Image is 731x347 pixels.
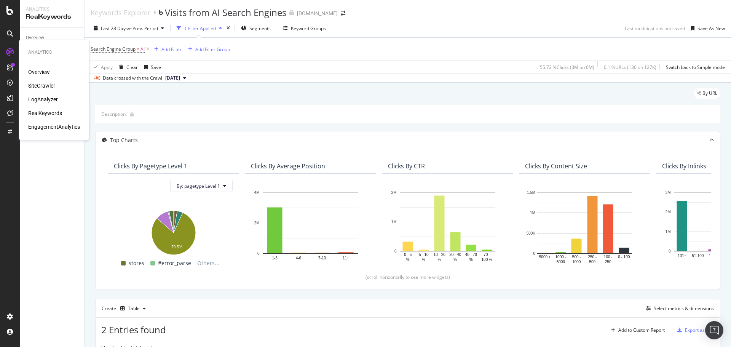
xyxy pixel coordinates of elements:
text: 5000 + [539,255,551,259]
button: [DATE] [162,74,189,83]
span: By: pagetype Level 1 [177,183,220,189]
div: Clicks By CTR [388,162,425,170]
svg: A chart. [525,189,644,265]
div: 0.1 % URLs ( 130 on 127K ) [604,64,656,70]
button: Segments [238,22,274,34]
svg: A chart. [251,189,370,265]
text: 2M [391,190,397,195]
text: 51-100 [692,253,704,257]
text: 5000 [557,260,565,264]
div: Table [128,306,140,311]
button: Switch back to Simple mode [663,61,725,73]
div: Data crossed with the Crawl [103,75,162,82]
text: 250 [605,260,611,264]
text: 100 - [604,255,613,259]
text: 0 [533,251,535,256]
span: By URL [702,91,717,96]
div: Export as CSV [685,327,714,333]
text: 79.5% [171,245,182,249]
div: Overview [26,34,44,42]
button: Add to Custom Report [608,324,665,336]
div: Create [102,302,149,315]
text: % [469,257,473,261]
button: Select metrics & dimensions [643,304,714,313]
text: 0 [394,249,397,253]
text: % [453,257,457,261]
div: Analytics [26,6,78,13]
div: Select metrics & dimensions [654,305,714,312]
span: vs Prev. Period [128,25,158,32]
text: 3M [666,190,671,195]
text: 7-10 [318,256,326,260]
a: Keywords Explorer [91,8,150,17]
span: Last 28 Days [101,25,128,32]
text: 250 - [588,255,597,259]
a: SiteCrawler [28,82,55,90]
span: 2 Entries found [101,323,166,336]
span: Others... [194,259,222,268]
span: stores [129,259,144,268]
text: 1000 - [555,255,566,259]
text: 4M [254,190,260,195]
a: Overview [26,34,79,42]
button: Apply [91,61,113,73]
a: RealKeywords [28,109,62,117]
text: 1-3 [272,256,278,260]
text: % [422,257,425,261]
div: Clicks By Inlinks [662,162,706,170]
div: Visits from AI Search Engines [165,6,286,19]
text: 2M [666,210,671,214]
div: (scroll horizontally to see more widgets) [105,274,711,280]
button: Table [117,302,149,315]
text: 500 [589,260,595,264]
button: Save As New [688,22,725,34]
div: Save [151,64,161,70]
text: 0 - 100 [618,255,630,259]
a: EngagementAnalytics [28,123,80,131]
button: Last 28 DaysvsPrev. Period [91,22,167,34]
div: Save As New [697,25,725,32]
text: 500 - [572,255,581,259]
text: 1M [666,229,671,233]
a: LogAnalyzer [28,96,58,103]
text: % [406,257,410,261]
div: Description: [101,111,127,117]
text: 70 - [484,252,490,256]
div: Clicks By pagetype Level 1 [114,162,187,170]
div: Apply [101,64,113,70]
div: 1 Filter Applied [184,25,216,32]
text: 16-50 [709,253,718,257]
svg: A chart. [388,189,507,262]
span: 2025 Sep. 10th [165,75,180,82]
span: AI [140,44,145,54]
svg: A chart. [114,207,233,256]
div: Analytics [28,49,80,56]
text: 1.5M [527,190,535,195]
text: 100 % [482,257,492,261]
text: 5 - 10 [419,252,429,256]
span: = [137,46,139,52]
div: Clear [126,64,138,70]
text: 0 [257,251,260,256]
text: 0 [669,249,671,253]
text: 10 - 20 [434,252,446,256]
span: #error_parse [158,259,191,268]
text: 1M [391,220,397,224]
text: 40 - 70 [465,252,477,256]
div: legacy label [694,88,720,99]
div: 55.72 % Clicks ( 3M on 6M ) [540,64,594,70]
div: Add Filter [161,46,182,53]
div: Add to Custom Report [618,328,665,333]
text: 11+ [343,256,349,260]
text: 0 - 5 [404,252,412,256]
div: RealKeywords [26,13,78,21]
div: Last modifications not saved [625,25,685,32]
text: 101+ [678,253,686,257]
text: 1000 [572,260,581,264]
